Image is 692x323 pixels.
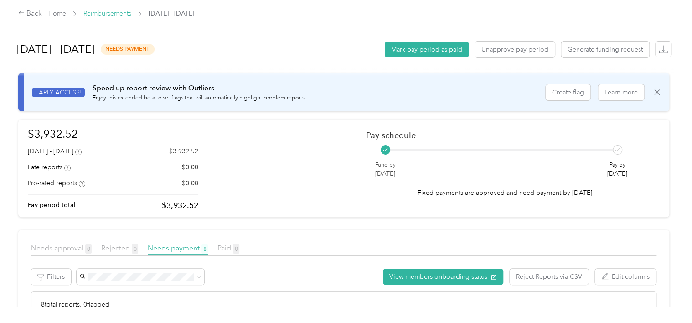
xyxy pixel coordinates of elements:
span: Needs approval [31,244,92,252]
span: EARLY ACCESS! [32,88,85,97]
span: Paid [217,244,239,252]
div: 8 total reports, 0 flagged [31,292,656,318]
p: Speed up report review with Outliers [93,83,306,94]
button: Reject Reports via CSV [510,269,589,285]
span: Needs payment [148,244,208,252]
iframe: Everlance-gr Chat Button Frame [641,272,692,323]
a: Reimbursements [83,10,131,17]
button: Learn more [598,84,644,100]
div: Late reports [28,162,71,172]
a: Home [48,10,66,17]
span: needs payment [101,44,155,54]
h1: [DATE] - [DATE] [17,38,94,60]
p: [DATE] [375,169,396,178]
p: Enjoy this extended beta to set flags that will automatically highlight problem reports. [93,94,306,102]
button: Unapprove pay period [475,42,555,57]
div: [DATE] - [DATE] [28,146,82,156]
button: Mark pay period as paid [385,42,469,57]
span: Rejected [101,244,138,252]
h1: $3,932.52 [28,126,198,142]
div: Pro-rated reports [28,178,85,188]
button: Create flag [546,84,590,100]
span: 0 [132,244,138,254]
p: Pay period total [28,200,76,210]
span: 0 [233,244,239,254]
p: $3,932.52 [162,200,198,211]
span: Generate funding request [568,45,643,54]
p: Pay by [607,161,627,169]
span: 0 [85,244,92,254]
p: Fixed payments are approved and need payment by [DATE] [418,188,592,198]
h2: Pay schedule [366,130,644,140]
button: Filters [31,269,71,285]
p: $3,932.52 [169,146,198,156]
p: [DATE] [607,169,627,178]
button: Edit columns [595,269,656,285]
div: Back [18,8,42,19]
p: $0.00 [182,178,198,188]
p: Fund by [375,161,396,169]
button: View members onboarding status [383,269,503,285]
p: $0.00 [182,162,198,172]
span: [DATE] - [DATE] [149,9,194,18]
button: Generate funding request [561,42,649,57]
span: 8 [201,244,208,254]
